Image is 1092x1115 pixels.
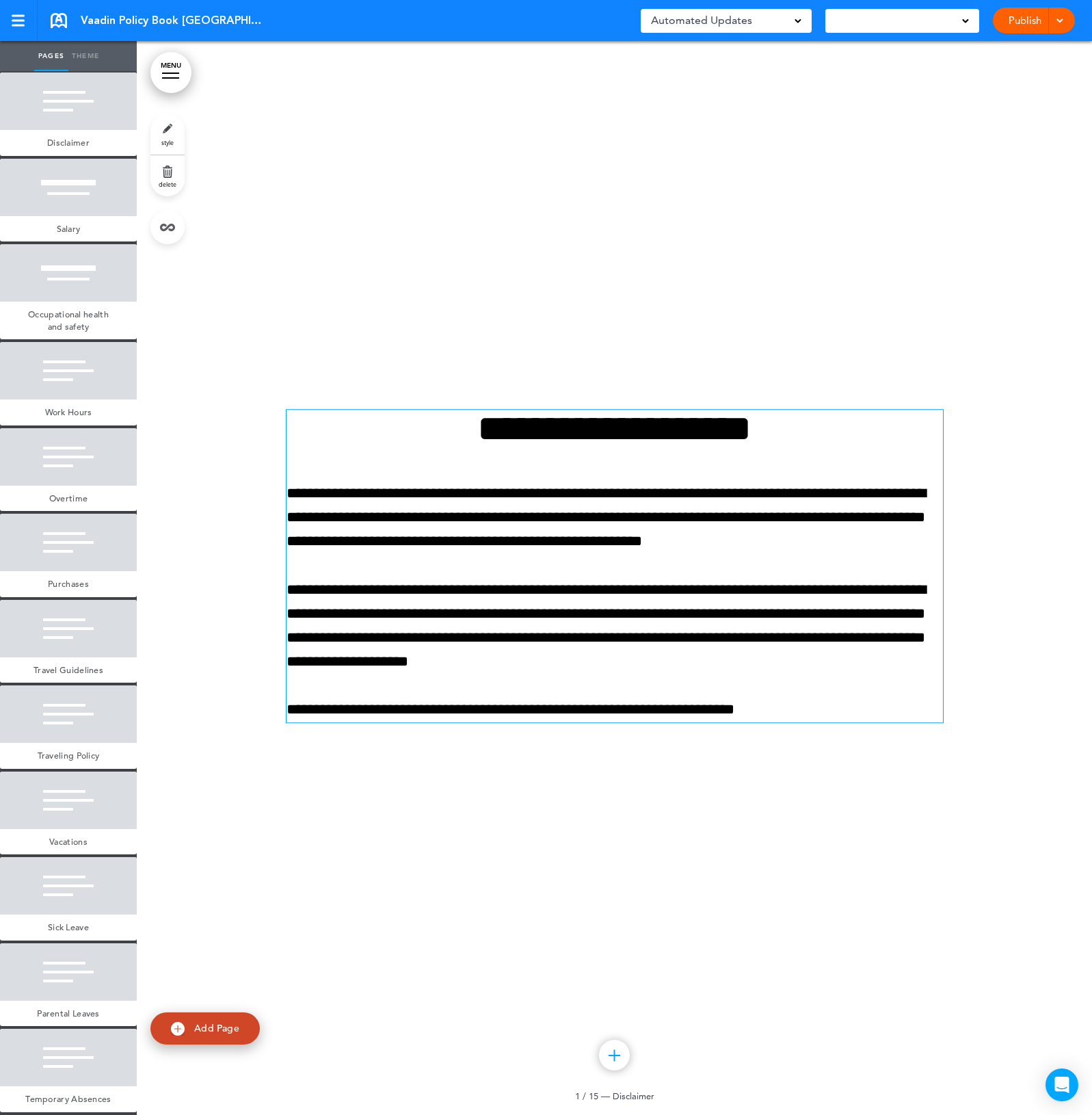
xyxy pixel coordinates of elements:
[161,138,174,146] span: style
[1046,1068,1078,1101] div: Open Intercom Messenger
[171,1022,185,1036] img: add.svg
[68,41,103,71] a: Theme
[34,41,68,71] a: Pages
[150,1012,260,1045] a: Add Page
[38,750,100,761] span: Traveling Policy
[57,223,81,235] span: Salary
[1003,8,1046,34] a: Publish
[150,155,185,196] a: delete
[34,664,103,676] span: Travel Guidelines
[48,921,89,933] span: Sick Leave
[47,137,90,148] span: Disclaimer
[49,836,88,848] span: Vacations
[37,1008,100,1019] span: Parental Leaves
[45,406,92,418] span: Work Hours
[48,578,89,590] span: Purchases
[575,1090,598,1101] span: 1 / 15
[150,52,191,93] a: MENU
[150,114,185,155] a: style
[28,309,109,332] span: Occupational health and safety
[613,1090,654,1101] span: Disclaimer
[49,493,88,504] span: Overtime
[159,180,176,188] span: delete
[194,1022,239,1034] span: Add Page
[25,1093,111,1105] span: Temporary Absences
[601,1090,610,1101] span: —
[81,13,265,28] span: Vaadin Policy Book [GEOGRAPHIC_DATA]
[651,11,752,30] span: Automated Updates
